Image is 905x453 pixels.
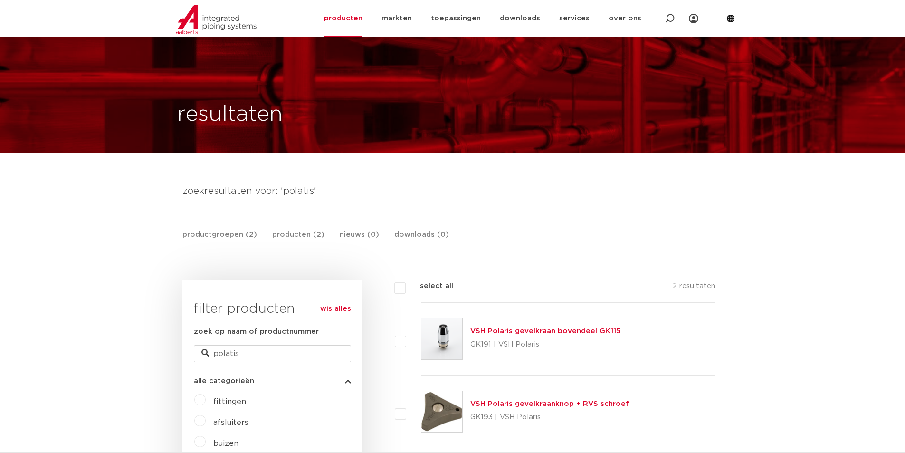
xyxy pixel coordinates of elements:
[421,391,462,432] img: Thumbnail for VSH Polaris gevelkraanknop + RVS schroef
[406,280,453,292] label: select all
[213,440,238,447] a: buizen
[320,303,351,315] a: wis alles
[182,183,723,199] h4: zoekresultaten voor: 'polatis'
[194,345,351,362] input: zoeken
[194,377,351,385] button: alle categorieën
[470,337,621,352] p: GK191 | VSH Polaris
[673,280,715,295] p: 2 resultaten
[470,410,629,425] p: GK193 | VSH Polaris
[213,419,248,426] a: afsluiters
[470,400,629,407] a: VSH Polaris gevelkraanknop + RVS schroef
[194,299,351,318] h3: filter producten
[194,377,254,385] span: alle categorieën
[421,318,462,359] img: Thumbnail for VSH Polaris gevelkraan bovendeel GK115
[182,229,257,250] a: productgroepen (2)
[213,398,246,405] a: fittingen
[194,326,319,337] label: zoek op naam of productnummer
[340,229,379,250] a: nieuws (0)
[394,229,449,250] a: downloads (0)
[470,328,621,335] a: VSH Polaris gevelkraan bovendeel GK115
[272,229,324,250] a: producten (2)
[177,99,283,130] h1: resultaten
